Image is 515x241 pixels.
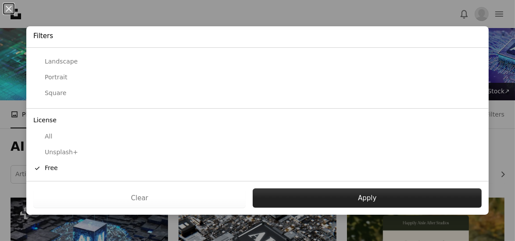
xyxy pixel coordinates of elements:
[33,164,482,173] div: Free
[26,54,489,70] button: Landscape
[33,89,482,98] div: Square
[26,145,489,160] button: Unsplash+
[26,160,489,176] button: Free
[253,188,482,208] button: Apply
[26,70,489,85] button: Portrait
[26,85,489,101] button: Square
[33,73,482,82] div: Portrait
[26,129,489,145] button: All
[26,112,489,129] div: License
[33,148,482,157] div: Unsplash+
[33,188,246,208] button: Clear
[33,132,482,141] div: All
[33,32,53,41] h4: Filters
[33,57,482,66] div: Landscape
